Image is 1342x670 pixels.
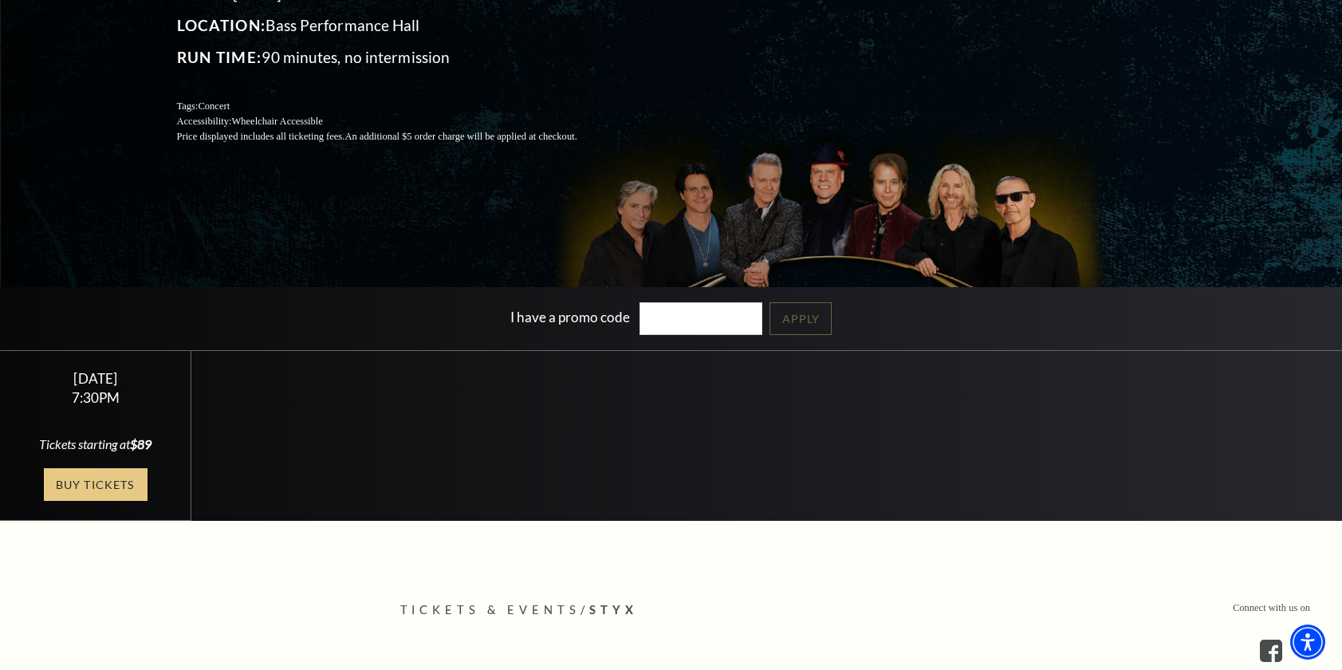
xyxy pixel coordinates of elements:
[1290,625,1325,660] div: Accessibility Menu
[19,436,172,453] div: Tickets starting at
[177,99,616,114] p: Tags:
[177,13,616,38] p: Bass Performance Hall
[1260,640,1282,662] a: facebook - open in a new tab
[177,48,262,66] span: Run Time:
[177,45,616,70] p: 90 minutes, no intermission
[177,129,616,144] p: Price displayed includes all ticketing fees.
[198,100,230,112] span: Concert
[589,603,638,617] span: Styx
[400,603,581,617] span: Tickets & Events
[130,436,152,451] span: $89
[344,131,577,142] span: An additional $5 order charge will be applied at checkout.
[400,601,943,621] p: /
[177,16,266,34] span: Location:
[19,391,172,404] div: 7:30PM
[177,114,616,129] p: Accessibility:
[44,468,148,501] a: Buy Tickets
[19,370,172,387] div: [DATE]
[510,309,630,325] label: I have a promo code
[231,116,322,127] span: Wheelchair Accessible
[1233,601,1310,616] p: Connect with us on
